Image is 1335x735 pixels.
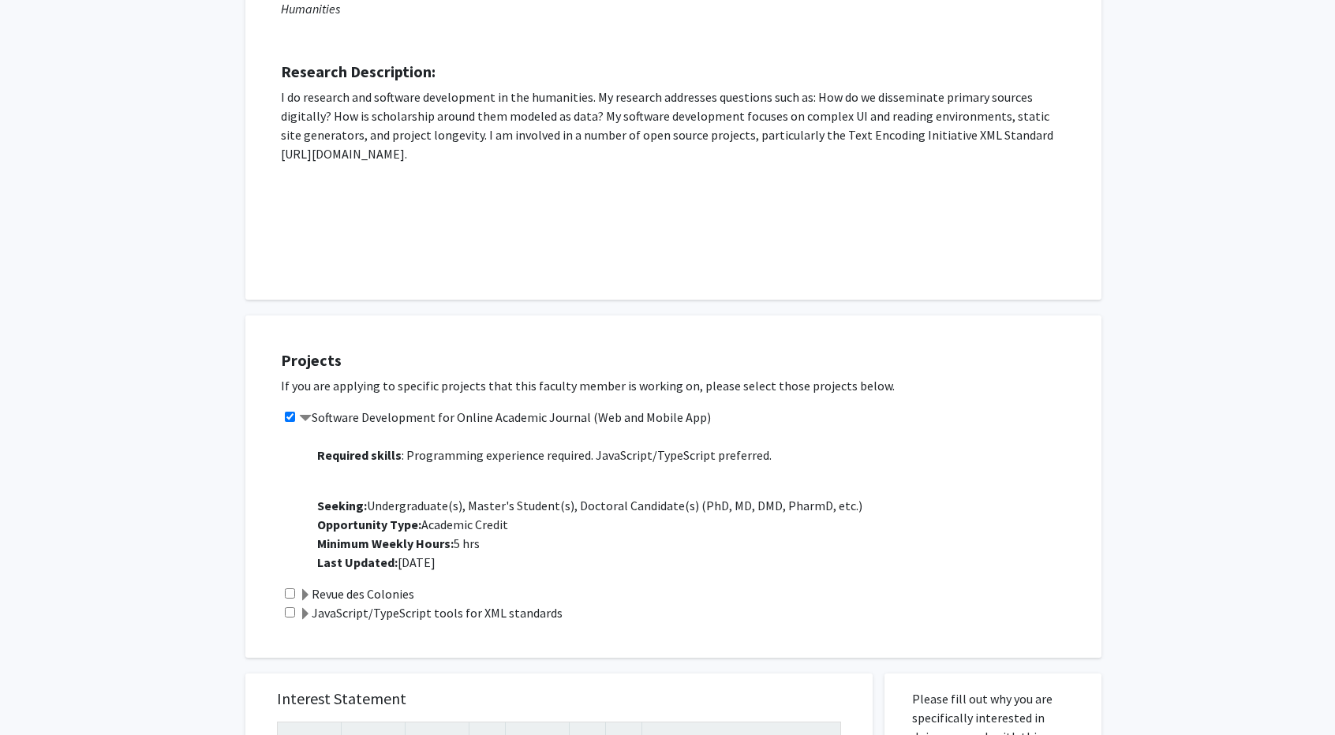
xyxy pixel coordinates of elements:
[281,350,342,370] strong: Projects
[317,447,402,463] strong: Required skills
[317,554,436,570] span: [DATE]
[299,408,711,427] label: Software Development for Online Academic Journal (Web and Mobile App)
[317,517,508,532] span: Academic Credit
[317,498,367,513] b: Seeking:
[317,535,454,551] b: Minimum Weekly Hours:
[317,535,480,551] span: 5 hrs
[317,446,1086,465] p: : Programming experience required. JavaScript/TypeScript preferred.
[299,603,563,622] label: JavaScript/TypeScript tools for XML standards
[281,376,1086,395] p: If you are applying to specific projects that this faculty member is working on, please select th...
[317,498,862,513] span: Undergraduate(s), Master's Student(s), Doctoral Candidate(s) (PhD, MD, DMD, PharmD, etc.)
[281,88,1066,163] p: I do research and software development in the humanities. My research addresses questions such as...
[299,584,414,603] label: Revue des Colonies
[281,62,436,81] strong: Research Description:
[317,554,398,570] b: Last Updated:
[317,517,421,532] b: Opportunity Type:
[12,664,67,723] iframe: Chat
[277,689,841,708] h5: Interest Statement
